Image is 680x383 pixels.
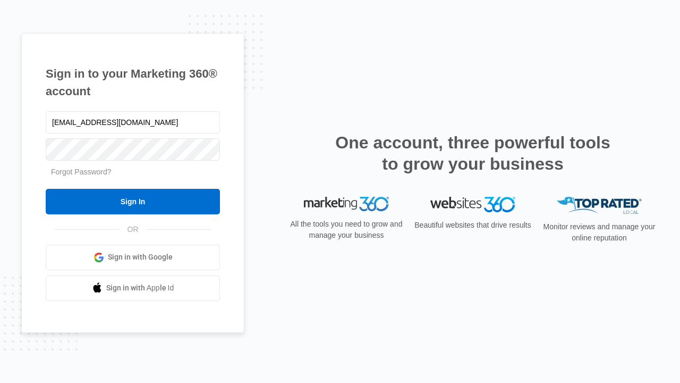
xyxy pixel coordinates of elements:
[46,189,220,214] input: Sign In
[108,252,173,263] span: Sign in with Google
[120,224,146,235] span: OR
[557,197,642,214] img: Top Rated Local
[51,168,112,176] a: Forgot Password?
[46,65,220,100] h1: Sign in to your Marketing 360® account
[430,197,515,212] img: Websites 360
[46,276,220,301] a: Sign in with Apple Id
[106,282,174,294] span: Sign in with Apple Id
[413,220,532,231] p: Beautiful websites that drive results
[332,132,614,174] h2: One account, three powerful tools to grow your business
[304,197,389,212] img: Marketing 360
[287,219,406,241] p: All the tools you need to grow and manage your business
[540,221,659,244] p: Monitor reviews and manage your online reputation
[46,111,220,134] input: Email
[46,245,220,270] a: Sign in with Google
